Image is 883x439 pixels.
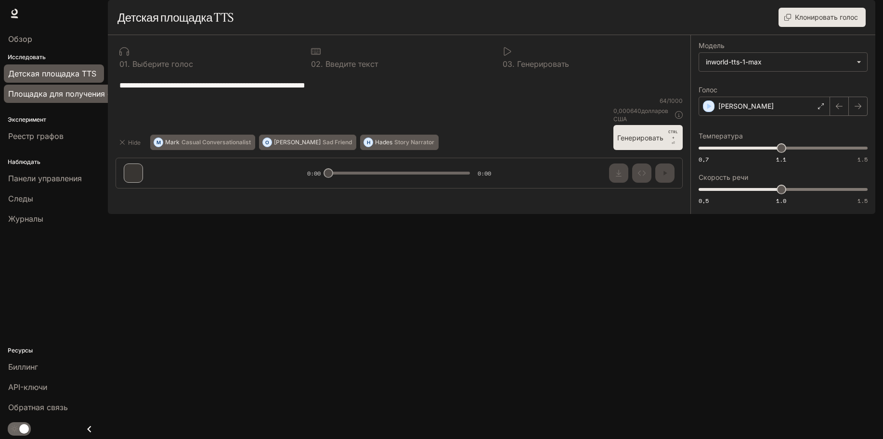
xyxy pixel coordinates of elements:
[154,135,163,150] div: M
[503,59,507,69] font: 0
[699,173,748,181] font: Скорость речи
[669,97,683,104] font: 1000
[117,10,234,25] font: Детская площадка TTS
[776,197,786,205] font: 1.0
[668,129,678,140] font: CTRL +
[274,139,321,145] p: [PERSON_NAME]
[613,107,641,114] font: 0,000640
[263,135,272,150] div: O
[394,139,434,145] p: Story Narrator
[857,197,868,205] font: 1.5
[699,155,709,163] font: 0,7
[119,59,124,69] font: 0
[795,13,858,21] font: Клонировать голос
[617,134,663,142] font: Генерировать
[667,97,669,104] font: /
[507,59,512,69] font: 3
[132,59,193,69] font: Выберите голос
[323,139,352,145] p: Sad Friend
[150,135,255,150] button: MMarkCasual Conversationalist
[613,107,668,123] font: долларов США
[124,59,128,69] font: 1
[718,101,774,111] p: [PERSON_NAME]
[779,8,866,27] button: Клонировать голос
[699,132,743,140] font: Температура
[857,155,868,163] font: 1.5
[316,59,321,69] font: 2
[706,58,762,66] font: inworld-tts-1-max
[699,41,725,50] font: Модель
[776,155,786,163] font: 1.1
[360,135,439,150] button: HHadesStory Narrator
[116,135,146,150] button: Hide
[182,139,251,145] p: Casual Conversationalist
[259,135,356,150] button: O[PERSON_NAME]Sad Friend
[699,53,867,71] div: inworld-tts-1-max
[375,139,392,145] p: Hades
[660,97,667,104] font: 64
[311,59,316,69] font: 0
[672,141,675,145] font: ⏎
[325,59,378,69] font: Введите текст
[128,59,130,69] font: .
[699,197,709,205] font: 0,5
[613,125,683,150] button: ГенерироватьCTRL +⏎
[364,135,373,150] div: H
[517,59,569,69] font: Генерировать
[512,59,515,69] font: .
[699,86,717,94] font: Голос
[165,139,180,145] p: Mark
[321,59,323,69] font: .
